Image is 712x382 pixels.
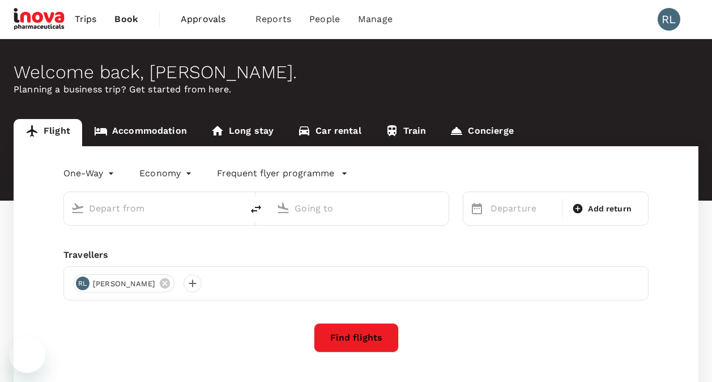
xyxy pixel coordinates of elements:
[139,164,194,182] div: Economy
[295,200,424,217] input: Going to
[217,167,348,180] button: Frequent flyer programme
[14,62,698,83] div: Welcome back , [PERSON_NAME] .
[373,119,438,146] a: Train
[114,12,138,26] span: Book
[217,167,334,180] p: Frequent flyer programme
[242,196,270,223] button: delete
[199,119,285,146] a: Long stay
[438,119,525,146] a: Concierge
[181,12,237,26] span: Approvals
[14,119,82,146] a: Flight
[86,278,162,290] span: [PERSON_NAME]
[63,248,649,262] div: Travellers
[73,274,174,292] div: RL[PERSON_NAME]
[358,12,393,26] span: Manage
[658,8,680,31] div: RL
[441,207,443,209] button: Open
[491,202,556,215] p: Departure
[82,119,199,146] a: Accommodation
[89,200,219,217] input: Depart from
[76,277,89,290] div: RL
[63,164,117,182] div: One-Way
[285,119,373,146] a: Car rental
[235,207,237,209] button: Open
[255,12,291,26] span: Reports
[588,203,632,215] span: Add return
[9,337,45,373] iframe: Button to launch messaging window
[75,12,97,26] span: Trips
[14,7,66,32] img: iNova Pharmaceuticals
[314,323,399,353] button: Find flights
[309,12,340,26] span: People
[14,83,698,96] p: Planning a business trip? Get started from here.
